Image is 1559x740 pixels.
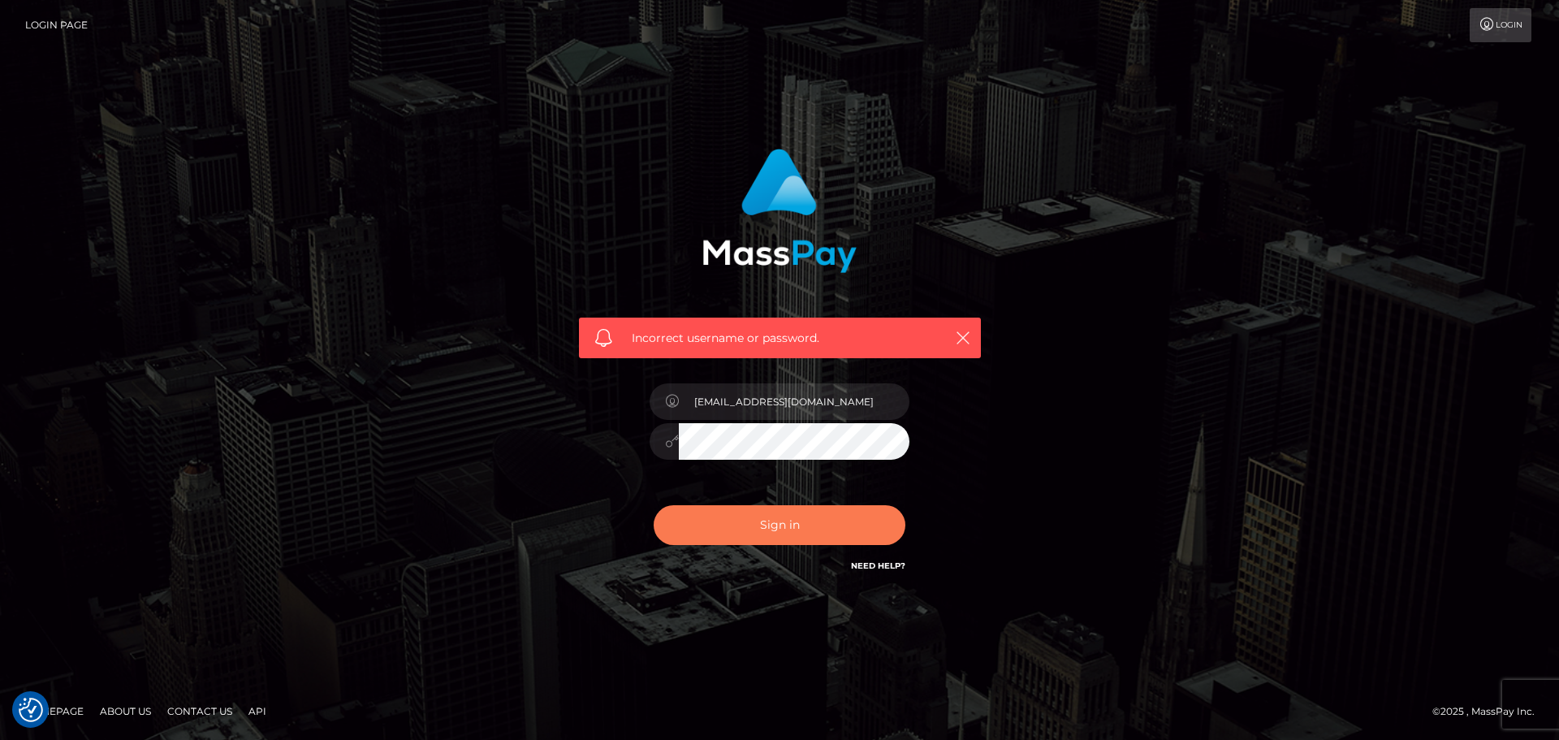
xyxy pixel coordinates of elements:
a: Contact Us [161,699,239,724]
a: API [242,699,273,724]
img: MassPay Login [702,149,857,273]
a: Login [1470,8,1531,42]
a: Need Help? [851,560,905,571]
a: Login Page [25,8,88,42]
a: Homepage [18,699,90,724]
img: Revisit consent button [19,698,43,722]
a: About Us [93,699,158,724]
button: Consent Preferences [19,698,43,722]
button: Sign in [654,505,905,545]
div: © 2025 , MassPay Inc. [1432,703,1547,721]
span: Incorrect username or password. [632,330,928,347]
input: Username... [679,383,909,420]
